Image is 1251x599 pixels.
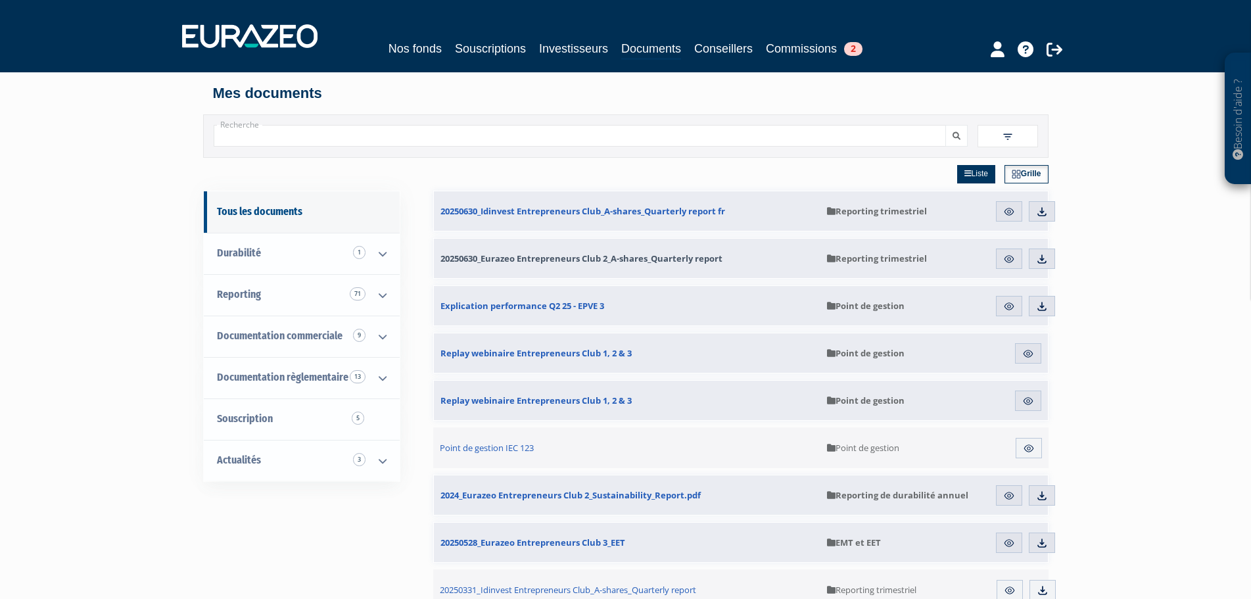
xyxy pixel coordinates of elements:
span: Reporting de durabilité annuel [827,489,968,501]
span: Reporting trimestriel [827,205,927,217]
a: Explication performance Q2 25 - EPVE 3 [434,286,820,325]
a: 20250630_Idinvest Entrepreneurs Club_A-shares_Quarterly report fr [434,191,820,231]
span: 71 [350,287,366,300]
a: Tous les documents [204,191,400,233]
a: Commissions2 [766,39,862,58]
a: Replay webinaire Entrepreneurs Club 1, 2 & 3 [434,333,820,373]
a: Replay webinaire Entrepreneurs Club 1, 2 & 3 [434,381,820,420]
img: download.svg [1036,537,1048,549]
img: filter.svg [1002,131,1014,143]
img: eye.svg [1004,585,1016,596]
a: Reporting 71 [204,274,400,316]
a: 20250630_Eurazeo Entrepreneurs Club 2_A-shares_Quarterly report [434,239,820,278]
span: Replay webinaire Entrepreneurs Club 1, 2 & 3 [440,347,632,359]
img: download.svg [1036,490,1048,502]
span: Documentation commerciale [217,329,342,342]
a: Documentation commerciale 9 [204,316,400,357]
span: Explication performance Q2 25 - EPVE 3 [440,300,604,312]
p: Besoin d'aide ? [1231,60,1246,178]
img: download.svg [1036,206,1048,218]
a: Grille [1004,165,1049,183]
img: download.svg [1036,253,1048,265]
img: eye.svg [1003,490,1015,502]
a: Actualités 3 [204,440,400,481]
img: download.svg [1036,300,1048,312]
img: eye.svg [1003,537,1015,549]
a: 20250528_Eurazeo Entrepreneurs Club 3_EET [434,523,820,562]
a: Liste [957,165,995,183]
span: 1 [353,246,366,259]
img: eye.svg [1022,395,1034,407]
span: 20250630_Eurazeo Entrepreneurs Club 2_A-shares_Quarterly report [440,252,722,264]
a: Durabilité 1 [204,233,400,274]
a: Point de gestion IEC 123 [433,427,821,468]
span: Actualités [217,454,261,466]
span: Point de gestion [827,300,905,312]
span: Point de gestion IEC 123 [440,442,534,454]
a: Documents [621,39,681,60]
h4: Mes documents [213,85,1039,101]
span: Point de gestion [827,347,905,359]
span: 20250528_Eurazeo Entrepreneurs Club 3_EET [440,537,625,548]
input: Recherche [214,125,946,147]
a: Conseillers [694,39,753,58]
span: 20250630_Idinvest Entrepreneurs Club_A-shares_Quarterly report fr [440,205,725,217]
span: Point de gestion [827,442,899,454]
span: Documentation règlementaire [217,371,348,383]
a: Souscriptions [455,39,526,58]
a: 2024_Eurazeo Entrepreneurs Club 2_Sustainability_Report.pdf [434,475,820,515]
span: 2 [844,42,862,56]
a: Investisseurs [539,39,608,58]
img: eye.svg [1022,348,1034,360]
a: Souscription5 [204,398,400,440]
img: eye.svg [1003,206,1015,218]
span: Replay webinaire Entrepreneurs Club 1, 2 & 3 [440,395,632,406]
span: Point de gestion [827,395,905,406]
span: 13 [350,370,366,383]
img: 1732889491-logotype_eurazeo_blanc_rvb.png [182,24,318,48]
a: Nos fonds [389,39,442,58]
span: 5 [352,412,364,425]
span: Reporting [217,288,261,300]
span: Reporting trimestriel [827,584,916,596]
span: 20250331_Idinvest Entrepreneurs Club_A-shares_Quarterly report [440,584,696,596]
img: grid.svg [1012,170,1021,179]
img: eye.svg [1003,253,1015,265]
span: 9 [353,329,366,342]
a: Documentation règlementaire 13 [204,357,400,398]
img: eye.svg [1003,300,1015,312]
img: eye.svg [1023,443,1035,454]
span: Durabilité [217,247,261,259]
span: 3 [353,453,366,466]
img: download.svg [1037,585,1049,596]
span: Souscription [217,412,273,425]
span: EMT et EET [827,537,881,548]
span: Reporting trimestriel [827,252,927,264]
span: 2024_Eurazeo Entrepreneurs Club 2_Sustainability_Report.pdf [440,489,701,501]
